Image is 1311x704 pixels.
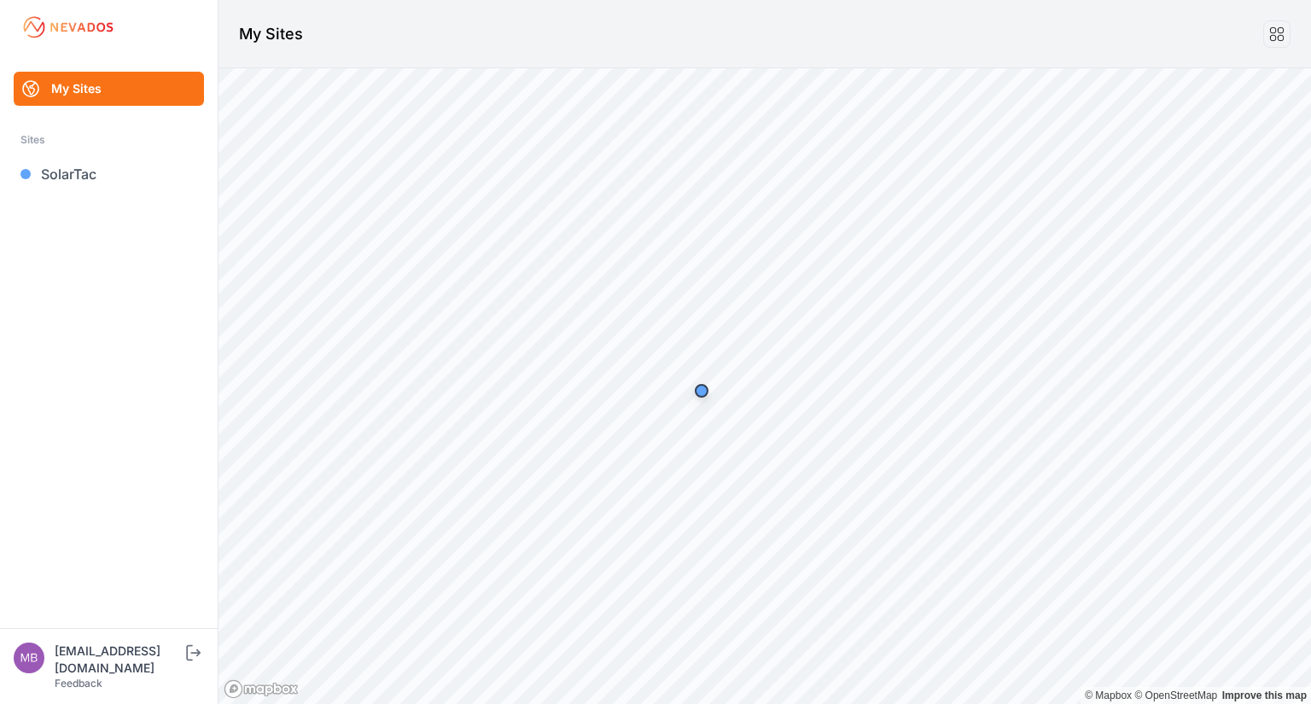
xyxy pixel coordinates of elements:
[239,22,303,46] h1: My Sites
[20,130,197,150] div: Sites
[55,643,183,677] div: [EMAIL_ADDRESS][DOMAIN_NAME]
[1222,689,1307,701] a: Map feedback
[224,679,299,699] a: Mapbox logo
[685,374,719,408] div: Map marker
[14,157,204,191] a: SolarTac
[20,14,116,41] img: Nevados
[218,68,1311,704] canvas: Map
[14,72,204,106] a: My Sites
[55,677,102,689] a: Feedback
[1085,689,1132,701] a: Mapbox
[1134,689,1217,701] a: OpenStreetMap
[14,643,44,673] img: mb@sbenergy.com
